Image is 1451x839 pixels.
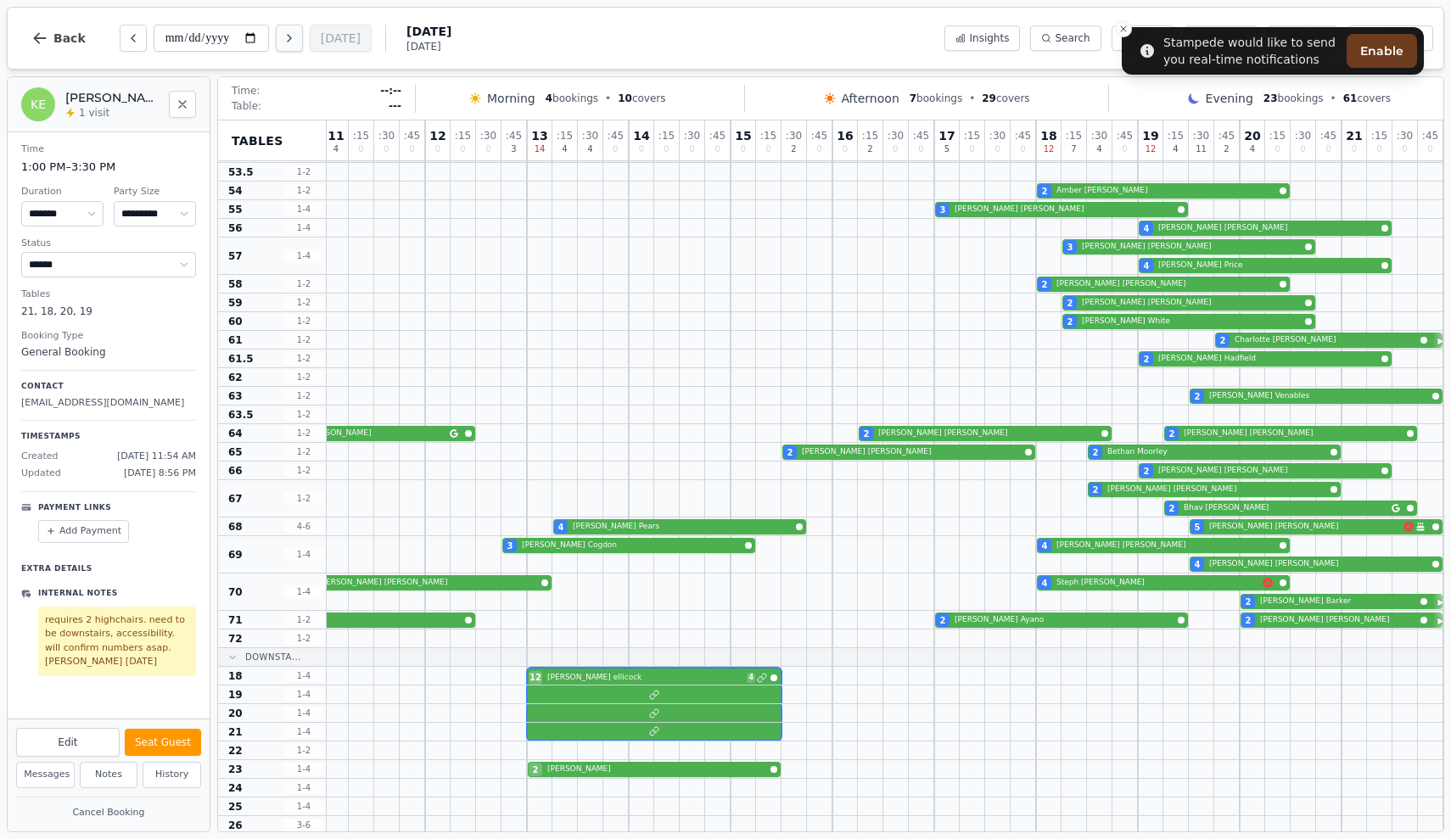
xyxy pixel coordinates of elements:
span: 29 [982,92,996,104]
span: 4 [1250,145,1255,154]
span: 7 [910,92,916,104]
span: 5 [1195,521,1201,534]
span: 0 [1402,145,1407,154]
span: : 15 [557,131,573,141]
span: 0 [918,145,923,154]
dt: Tables [21,288,196,302]
span: [DATE] 11:54 AM [117,450,196,464]
span: [PERSON_NAME] [PERSON_NAME] [878,428,1098,439]
span: 3 [940,204,946,216]
span: 1 - 4 [283,688,324,701]
span: : 30 [378,131,395,141]
span: [PERSON_NAME] [PERSON_NAME] [1082,297,1302,309]
span: 61 [228,333,243,347]
span: 14 [633,130,649,142]
span: 0 [1275,145,1280,154]
span: 4 [1195,558,1201,571]
span: 68 [228,520,243,534]
span: 4 [1173,145,1178,154]
span: 5 [944,145,950,154]
span: [PERSON_NAME] [PERSON_NAME] [1209,521,1400,533]
span: : 30 [480,131,496,141]
span: 2 [1220,334,1226,347]
span: 2 [1169,502,1175,515]
span: 20 [1244,130,1260,142]
span: 69 [228,548,243,562]
span: 23 [228,763,243,776]
button: Close [169,91,196,118]
span: 13 [531,130,547,142]
span: 1 - 4 [283,203,324,215]
span: 1 - 2 [283,333,324,346]
span: 55 [228,203,243,216]
div: KE [21,87,55,121]
span: 61.5 [228,352,254,366]
span: 1 - 4 [283,781,324,794]
span: 0 [994,145,1000,154]
span: : 15 [760,131,776,141]
span: 59 [228,296,243,310]
button: History [143,762,201,788]
dt: Time [21,143,196,157]
span: Charlotte [PERSON_NAME] [1235,334,1417,346]
span: 1 - 2 [283,184,324,197]
span: 2 [1195,390,1201,403]
span: 0 [741,145,746,154]
span: 2 [1067,316,1073,328]
span: 63.5 [228,408,254,422]
span: 21 [228,725,243,739]
span: : 30 [1397,131,1413,141]
span: 12 [429,130,445,142]
button: Notes [80,762,138,788]
span: 64 [228,427,243,440]
p: Internal Notes [38,588,118,600]
span: 1 - 2 [283,632,324,645]
span: 0 [1122,145,1127,154]
span: Search [1055,31,1090,45]
span: [PERSON_NAME] [PERSON_NAME] [318,577,538,589]
span: : 15 [964,131,980,141]
span: 2 [1042,185,1048,198]
span: 0 [1376,145,1381,154]
span: : 45 [1015,131,1031,141]
h2: [PERSON_NAME] ellicock [65,89,159,106]
span: 0 [843,145,848,154]
span: [PERSON_NAME] [PERSON_NAME] [1158,222,1378,234]
span: 3 [511,145,516,154]
span: covers [982,92,1029,105]
span: 12 [529,671,541,684]
span: : 45 [506,131,522,141]
span: [PERSON_NAME] Cogdon [522,540,742,551]
span: [PERSON_NAME] [PERSON_NAME] [1056,540,1276,551]
span: 2 [864,428,870,440]
span: 2 [1144,465,1150,478]
span: Evening [1206,90,1253,107]
span: : 45 [1117,131,1133,141]
span: bookings [1263,92,1324,105]
span: 19 [228,688,243,702]
span: : 45 [1422,131,1438,141]
span: 0 [765,145,770,154]
span: 1 - 2 [283,445,324,458]
span: 3 [507,540,513,552]
span: : 45 [404,131,420,141]
button: Messages [16,762,75,788]
span: [DATE] 8:56 PM [124,467,196,481]
span: 10 [618,92,632,104]
span: 67 [228,492,243,506]
span: 1 - 2 [283,315,324,327]
span: : 30 [989,131,1006,141]
span: Time: [232,84,260,98]
span: 1 - 4 [283,707,324,719]
span: 1 - 2 [283,408,324,421]
span: Table: [232,99,261,113]
button: Close toast [1115,20,1132,37]
button: Edit [16,728,120,757]
svg: Google booking [1392,504,1400,512]
p: requires 2 highchairs. need to be downstairs, accessibility. will confirm numbers asap. [PERSON_N... [45,613,189,669]
dt: Booking Type [21,329,196,344]
span: 1 - 2 [283,277,324,290]
span: 0 [816,145,821,154]
span: 24 [228,781,243,795]
span: 0 [1427,145,1432,154]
